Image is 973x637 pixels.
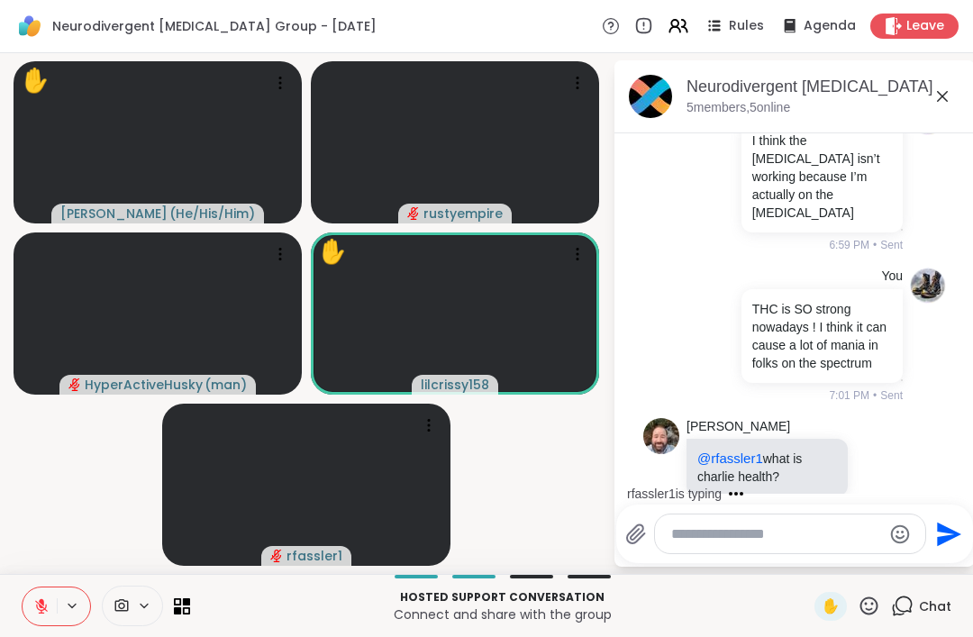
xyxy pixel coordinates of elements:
span: lilcrissy158 [421,376,489,394]
span: ( He/His/Him ) [169,205,255,223]
img: ShareWell Logomark [14,11,45,41]
div: ✋ [21,63,50,98]
span: Chat [919,597,951,615]
span: • [873,387,877,404]
p: what is charlie health? [697,450,837,486]
div: Neurodivergent [MEDICAL_DATA] Group - [DATE] [687,76,960,98]
div: ✋ [318,234,347,269]
span: audio-muted [270,550,283,562]
p: Connect and share with the group [201,605,804,623]
textarea: Type your message [671,525,881,543]
span: Neurodivergent [MEDICAL_DATA] Group - [DATE] [52,17,377,35]
span: @rfassler1 [697,450,763,466]
span: ✋ [822,596,840,617]
span: 7:01 PM [829,387,869,404]
span: rfassler1 [286,547,342,565]
p: Hosted support conversation [201,589,804,605]
span: Rules [729,17,764,35]
span: Sent [880,387,903,404]
p: I think the [MEDICAL_DATA] isn’t working because I’m actually on the [MEDICAL_DATA] [752,132,892,222]
p: 5 members, 5 online [687,99,790,117]
a: [PERSON_NAME] [687,418,790,436]
img: https://sharewell-space-live.sfo3.digitaloceanspaces.com/user-generated/3d855412-782e-477c-9099-c... [643,418,679,454]
span: ( man ) [205,376,247,394]
span: rustyempire [423,205,503,223]
button: Emoji picker [889,523,911,545]
div: rfassler1 is typing [627,485,722,503]
span: Leave [906,17,944,35]
button: Send [926,514,967,554]
span: HyperActiveHusky [85,376,203,394]
span: [PERSON_NAME] [60,205,168,223]
span: Sent [880,237,903,253]
span: audio-muted [407,207,420,220]
span: 6:59 PM [829,237,869,253]
span: Agenda [804,17,856,35]
img: Neurodivergent Peer Support Group - Monday, Oct 06 [629,75,672,118]
p: THC is SO strong nowadays ! I think it can cause a lot of mania in folks on the spectrum [752,300,892,372]
img: https://sharewell-space-live.sfo3.digitaloceanspaces.com/user-generated/3913dd85-6983-4073-ba6e-f... [910,268,946,304]
span: audio-muted [68,378,81,391]
h4: You [881,268,903,286]
span: • [873,237,877,253]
